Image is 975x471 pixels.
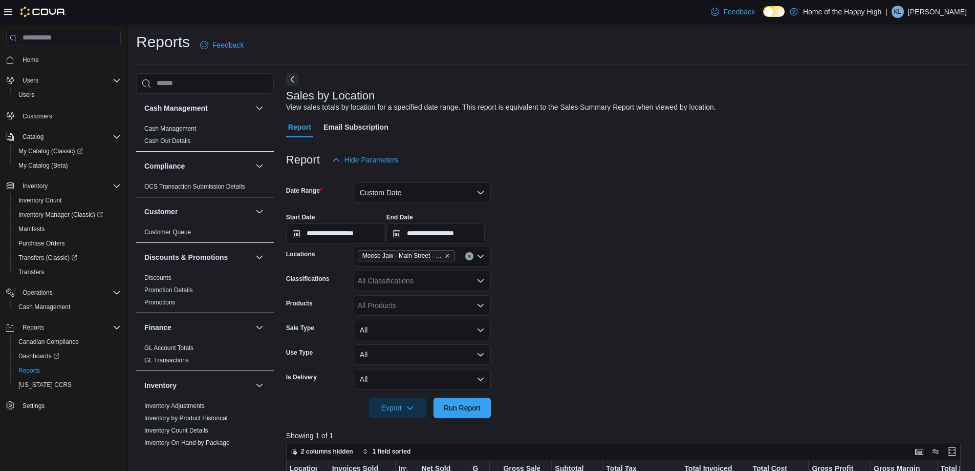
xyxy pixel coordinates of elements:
a: Promotions [144,299,176,306]
label: Start Date [286,213,315,221]
span: Inventory [18,180,121,192]
span: Purchase Orders [14,237,121,250]
span: Inventory Count Details [144,426,208,435]
button: All [354,320,491,340]
button: All [354,344,491,365]
a: Inventory Manager (Classic) [14,209,107,221]
span: OCS Transaction Submission Details [144,182,245,191]
button: Inventory Count [10,193,125,208]
span: Inventory by Product Historical [144,414,228,422]
button: Clear input [465,252,473,260]
label: Classifications [286,275,330,283]
label: Is Delivery [286,373,317,381]
span: Inventory Count [18,196,62,204]
div: View sales totals by location for a specified date range. This report is equivalent to the Sales ... [286,102,716,113]
a: Transfers [14,266,48,278]
span: 1 field sorted [373,447,411,456]
button: [US_STATE] CCRS [10,378,125,392]
label: Locations [286,250,315,258]
a: Settings [18,400,49,412]
p: Showing 1 of 1 [286,431,968,441]
button: Run Report [434,398,491,418]
button: 1 field sorted [358,445,415,458]
button: Keyboard shortcuts [913,445,925,458]
button: Purchase Orders [10,236,125,251]
span: GL Transactions [144,356,189,364]
button: Remove Moose Jaw - Main Street - Fire & Flower from selection in this group [444,253,450,259]
span: Moose Jaw - Main Street - Fire & Flower [358,250,455,261]
h3: Discounts & Promotions [144,252,228,262]
a: OCS Transaction Submission Details [144,183,245,190]
p: | [885,6,887,18]
button: Next [286,73,298,86]
button: Transfers [10,265,125,279]
span: My Catalog (Beta) [18,161,68,170]
a: Feedback [707,2,759,22]
span: Inventory On Hand by Package [144,439,230,447]
button: Export [369,398,426,418]
button: Canadian Compliance [10,335,125,349]
button: Enter fullscreen [946,445,958,458]
div: Kara Ludwar [892,6,904,18]
button: Display options [929,445,942,458]
span: Cash Management [18,303,70,311]
span: Transfers [18,268,44,276]
a: Customer Queue [144,229,191,236]
button: Compliance [144,161,251,171]
span: Purchase Orders [18,239,65,248]
button: Home [2,52,125,67]
button: Customer [253,206,266,218]
span: Settings [23,402,45,410]
button: Customer [144,207,251,217]
a: Transfers (Classic) [14,252,81,264]
span: Moose Jaw - Main Street - Fire & Flower [362,251,442,261]
a: Inventory Count [14,194,66,207]
a: Customers [18,110,56,122]
span: Transfers (Classic) [18,254,77,262]
span: Inventory Adjustments [144,402,205,410]
span: KL [894,6,902,18]
a: Inventory Adjustments [144,402,205,409]
a: Reports [14,364,44,377]
h1: Reports [136,32,190,52]
button: All [354,369,491,390]
button: Custom Date [354,182,491,203]
label: Date Range [286,187,322,195]
span: Customers [18,109,121,122]
div: Compliance [136,180,274,197]
button: Finance [253,321,266,334]
a: Inventory Manager (Classic) [10,208,125,222]
h3: Compliance [144,161,185,171]
span: Feedback [723,7,754,17]
span: Catalog [23,133,44,141]
button: Hide Parameters [328,150,402,170]
a: Inventory On Hand by Package [144,439,230,446]
button: Cash Management [144,103,251,113]
span: Home [18,53,121,66]
a: Dashboards [10,349,125,363]
button: Cash Management [253,102,266,114]
button: Reports [18,321,48,334]
button: Inventory [144,380,251,391]
nav: Complex example [6,48,121,440]
button: Inventory [253,379,266,392]
a: My Catalog (Classic) [14,145,87,157]
button: Reports [10,363,125,378]
div: Finance [136,342,274,371]
h3: Cash Management [144,103,208,113]
a: Purchase Orders [14,237,69,250]
span: Reports [23,323,44,332]
button: Users [2,73,125,88]
span: [US_STATE] CCRS [18,381,72,389]
span: Reports [18,366,40,375]
span: My Catalog (Classic) [18,147,83,155]
button: Discounts & Promotions [144,252,251,262]
button: Inventory [18,180,52,192]
span: Users [14,89,121,101]
button: My Catalog (Beta) [10,158,125,173]
span: Report [288,117,311,137]
a: Users [14,89,38,101]
a: Transfers (Classic) [10,251,125,265]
